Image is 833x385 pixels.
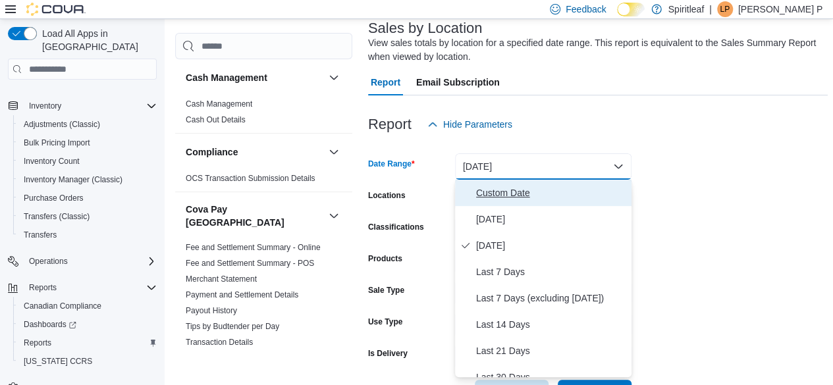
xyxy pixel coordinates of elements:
[186,173,315,184] span: OCS Transaction Submission Details
[186,259,314,268] a: Fee and Settlement Summary - POS
[24,356,92,367] span: [US_STATE] CCRS
[24,280,157,295] span: Reports
[717,1,733,17] div: Levon P
[29,256,68,267] span: Operations
[617,16,618,17] span: Dark Mode
[368,159,415,169] label: Date Range
[24,338,51,348] span: Reports
[18,135,157,151] span: Bulk Pricing Import
[476,185,626,201] span: Custom Date
[24,253,73,269] button: Operations
[13,152,162,170] button: Inventory Count
[18,153,157,169] span: Inventory Count
[18,317,157,332] span: Dashboards
[29,282,57,293] span: Reports
[368,348,408,359] label: Is Delivery
[476,369,626,385] span: Last 30 Days
[186,322,279,331] a: Tips by Budtender per Day
[368,222,424,232] label: Classifications
[455,153,631,180] button: [DATE]
[720,1,730,17] span: LP
[443,118,512,131] span: Hide Parameters
[18,209,157,224] span: Transfers (Classic)
[175,170,352,192] div: Compliance
[617,3,645,16] input: Dark Mode
[668,1,704,17] p: Spiritleaf
[13,189,162,207] button: Purchase Orders
[18,153,85,169] a: Inventory Count
[18,172,157,188] span: Inventory Manager (Classic)
[18,190,157,206] span: Purchase Orders
[368,317,402,327] label: Use Type
[422,111,518,138] button: Hide Parameters
[416,69,500,95] span: Email Subscription
[476,211,626,227] span: [DATE]
[18,335,57,351] a: Reports
[18,227,62,243] a: Transfers
[186,258,314,269] span: Fee and Settlement Summary - POS
[18,135,95,151] a: Bulk Pricing Import
[186,338,253,347] a: Transaction Details
[368,116,412,132] h3: Report
[3,278,162,297] button: Reports
[476,317,626,332] span: Last 14 Days
[186,290,298,299] a: Payment and Settlement Details
[368,190,406,201] label: Locations
[13,297,162,315] button: Canadian Compliance
[24,119,100,130] span: Adjustments (Classic)
[3,252,162,270] button: Operations
[24,211,90,222] span: Transfers (Classic)
[371,69,400,95] span: Report
[24,138,90,148] span: Bulk Pricing Import
[186,243,321,252] a: Fee and Settlement Summary - Online
[13,134,162,152] button: Bulk Pricing Import
[175,240,352,355] div: Cova Pay [GEOGRAPHIC_DATA]
[18,335,157,351] span: Reports
[326,144,342,160] button: Compliance
[13,115,162,134] button: Adjustments (Classic)
[566,3,606,16] span: Feedback
[186,145,238,159] h3: Compliance
[186,71,323,84] button: Cash Management
[186,337,253,347] span: Transaction Details
[24,98,157,114] span: Inventory
[186,145,323,159] button: Compliance
[13,207,162,226] button: Transfers (Classic)
[13,226,162,244] button: Transfers
[476,264,626,280] span: Last 7 Days
[29,101,61,111] span: Inventory
[186,203,323,229] button: Cova Pay [GEOGRAPHIC_DATA]
[24,193,84,203] span: Purchase Orders
[186,71,267,84] h3: Cash Management
[18,209,95,224] a: Transfers (Classic)
[186,242,321,253] span: Fee and Settlement Summary - Online
[18,172,128,188] a: Inventory Manager (Classic)
[18,227,157,243] span: Transfers
[476,343,626,359] span: Last 21 Days
[18,353,157,369] span: Washington CCRS
[18,116,157,132] span: Adjustments (Classic)
[368,253,402,264] label: Products
[24,98,67,114] button: Inventory
[186,306,237,315] a: Payout History
[455,180,631,377] div: Select listbox
[13,352,162,371] button: [US_STATE] CCRS
[368,285,404,295] label: Sale Type
[13,334,162,352] button: Reports
[18,317,82,332] a: Dashboards
[368,20,483,36] h3: Sales by Location
[37,27,157,53] span: Load All Apps in [GEOGRAPHIC_DATA]
[186,99,252,109] a: Cash Management
[186,274,257,284] a: Merchant Statement
[26,3,86,16] img: Cova
[368,36,821,64] div: View sales totals by location for a specified date range. This report is equivalent to the Sales ...
[13,170,162,189] button: Inventory Manager (Classic)
[326,70,342,86] button: Cash Management
[709,1,712,17] p: |
[24,156,80,167] span: Inventory Count
[24,174,122,185] span: Inventory Manager (Classic)
[186,115,246,124] a: Cash Out Details
[24,301,101,311] span: Canadian Compliance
